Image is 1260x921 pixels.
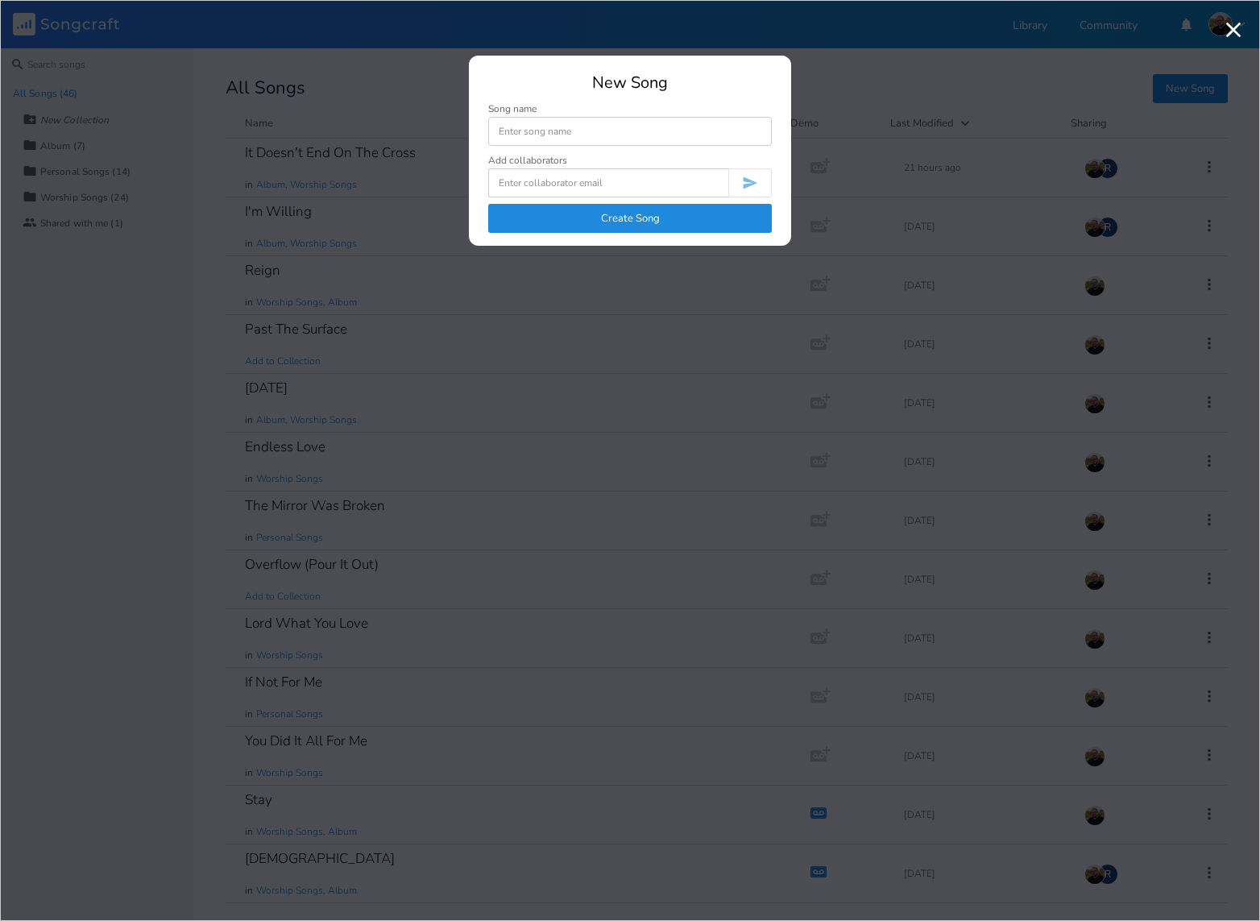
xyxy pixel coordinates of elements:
[488,168,728,197] input: Enter collaborator email
[488,156,567,165] div: Add collaborators
[488,117,772,146] input: Enter song name
[488,104,772,114] div: Song name
[488,75,772,91] div: New Song
[728,168,772,197] button: Invite
[488,204,772,233] button: Create Song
